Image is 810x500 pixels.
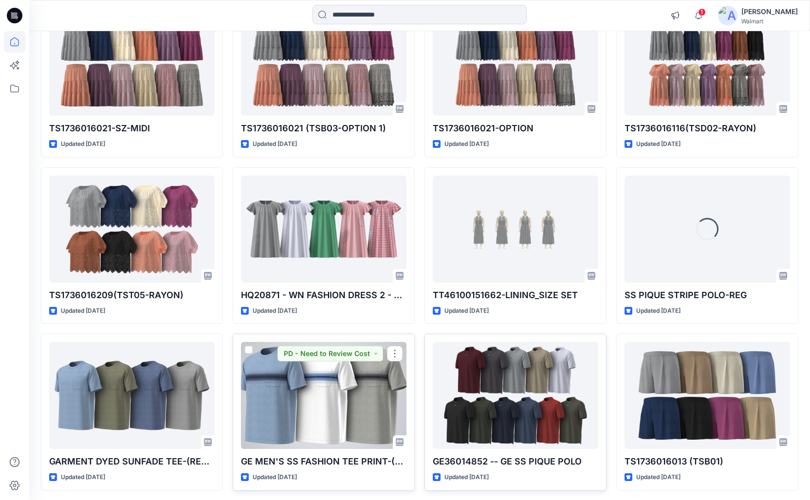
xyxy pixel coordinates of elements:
[636,306,681,316] p: Updated [DATE]
[625,9,790,116] a: TS1736016116(TSD02-RAYON)
[241,342,406,449] a: GE MEN'S SS FASHION TEE PRINT-(REG)
[636,139,681,149] p: Updated [DATE]
[433,122,598,135] p: TS1736016021-OPTION
[253,472,297,482] p: Updated [DATE]
[625,455,790,468] p: TS1736016013 (TSB01)
[741,18,798,25] div: Walmart
[241,176,406,283] a: HQ20871 - WN FASHION DRESS 2 - SILO - 2
[61,472,105,482] p: Updated [DATE]
[49,122,215,135] p: TS1736016021-SZ-MIDI
[636,472,681,482] p: Updated [DATE]
[718,6,737,25] img: avatar
[698,8,706,16] span: 1
[444,472,489,482] p: Updated [DATE]
[741,6,798,18] div: [PERSON_NAME]
[49,455,215,468] p: GARMENT DYED SUNFADE TEE-(REG)-OPT-1
[49,176,215,283] a: TS1736016209(TST05-RAYON)
[433,288,598,302] p: TT46100151662-LINING_SIZE SET
[241,9,406,116] a: TS1736016021 (TSB03-OPTION 1)
[49,9,215,116] a: TS1736016021-SZ-MIDI
[625,288,790,302] p: SS PIQUE STRIPE POLO-REG
[433,342,598,449] a: GE36014852 -- GE SS PIQUE POLO
[241,288,406,302] p: HQ20871 - WN FASHION DRESS 2 - SILO - 2
[625,342,790,449] a: TS1736016013 (TSB01)
[241,455,406,468] p: GE MEN'S SS FASHION TEE PRINT-(REG)
[49,288,215,302] p: TS1736016209(TST05-RAYON)
[444,139,489,149] p: Updated [DATE]
[444,306,489,316] p: Updated [DATE]
[61,306,105,316] p: Updated [DATE]
[433,455,598,468] p: GE36014852 -- GE SS PIQUE POLO
[253,139,297,149] p: Updated [DATE]
[61,139,105,149] p: Updated [DATE]
[49,342,215,449] a: GARMENT DYED SUNFADE TEE-(REG)-OPT-1
[433,176,598,283] a: TT46100151662-LINING_SIZE SET
[433,9,598,116] a: TS1736016021-OPTION
[253,306,297,316] p: Updated [DATE]
[625,122,790,135] p: TS1736016116(TSD02-RAYON)
[241,122,406,135] p: TS1736016021 (TSB03-OPTION 1)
